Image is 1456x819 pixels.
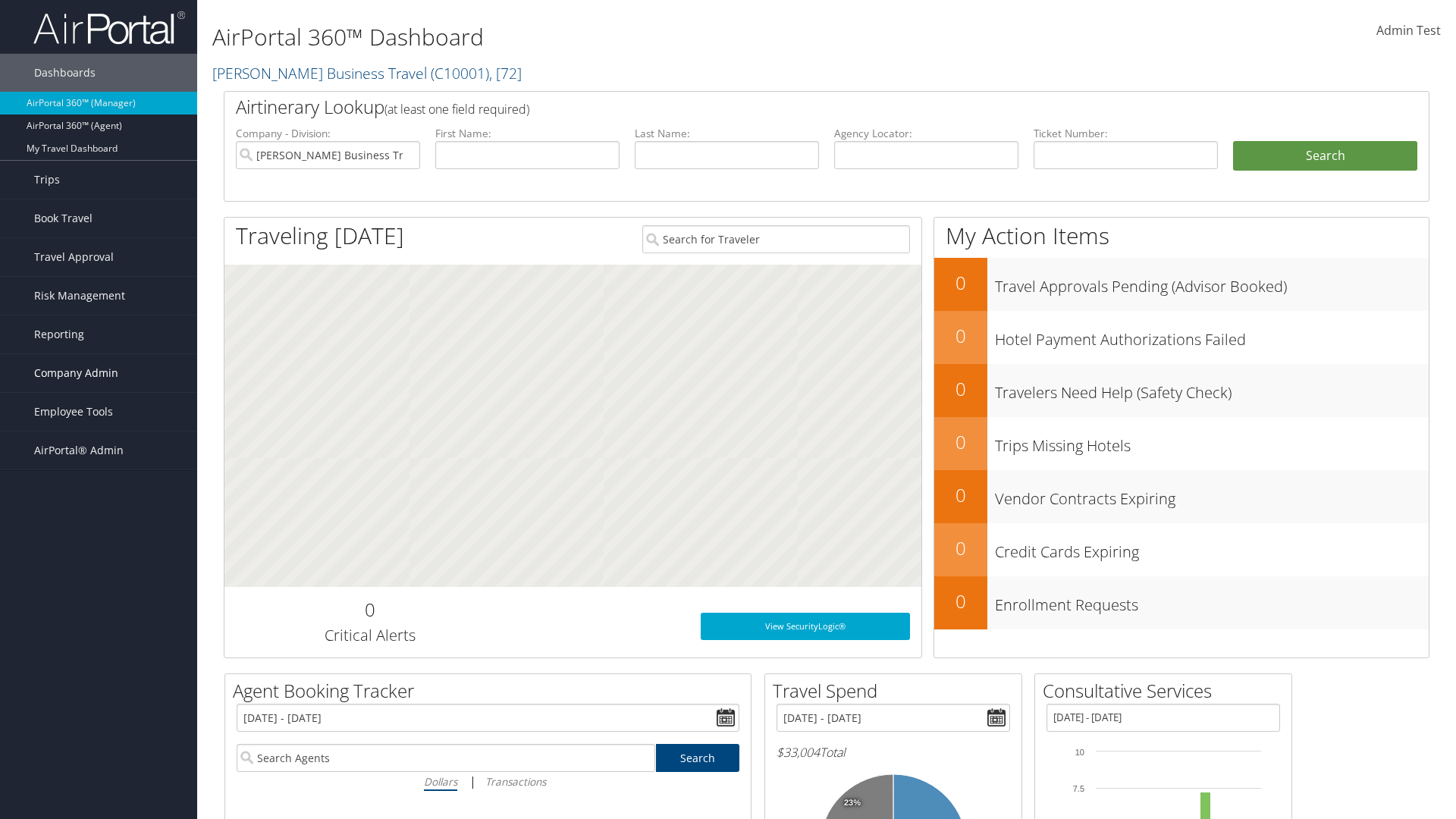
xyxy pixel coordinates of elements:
[236,94,1317,120] h2: Airtinerary Lookup
[212,21,1031,53] h1: AirPortal 360™ Dashboard
[237,772,739,791] div: |
[934,323,987,349] h2: 0
[236,220,404,252] h1: Traveling [DATE]
[34,393,113,431] span: Employee Tools
[489,63,522,83] span: , [ 72 ]
[934,220,1429,252] h1: My Action Items
[934,417,1429,470] a: 0Trips Missing Hotels
[701,613,910,640] a: View SecurityLogic®
[236,126,420,141] label: Company - Division:
[34,431,124,469] span: AirPortal® Admin
[934,364,1429,417] a: 0Travelers Need Help (Safety Check)
[233,678,751,704] h2: Agent Booking Tracker
[34,277,125,315] span: Risk Management
[995,375,1429,403] h3: Travelers Need Help (Safety Check)
[635,126,819,141] label: Last Name:
[236,625,504,646] h3: Critical Alerts
[934,482,987,508] h2: 0
[934,535,987,561] h2: 0
[777,744,1010,761] h6: Total
[485,774,546,789] i: Transactions
[1233,141,1417,171] button: Search
[773,678,1021,704] h2: Travel Spend
[995,322,1429,350] h3: Hotel Payment Authorizations Failed
[995,587,1429,616] h3: Enrollment Requests
[1043,678,1291,704] h2: Consultative Services
[33,10,185,45] img: airportal-logo.png
[934,523,1429,576] a: 0Credit Cards Expiring
[435,126,620,141] label: First Name:
[212,63,522,83] a: [PERSON_NAME] Business Travel
[834,126,1018,141] label: Agency Locator:
[995,534,1429,563] h3: Credit Cards Expiring
[642,225,910,253] input: Search for Traveler
[1376,22,1441,39] span: Admin Test
[934,258,1429,311] a: 0Travel Approvals Pending (Advisor Booked)
[934,588,987,614] h2: 0
[424,774,457,789] i: Dollars
[934,270,987,296] h2: 0
[34,315,84,353] span: Reporting
[1075,748,1084,757] tspan: 10
[1034,126,1218,141] label: Ticket Number:
[34,199,93,237] span: Book Travel
[995,428,1429,457] h3: Trips Missing Hotels
[431,63,489,83] span: ( C10001 )
[995,268,1429,297] h3: Travel Approvals Pending (Advisor Booked)
[934,311,1429,364] a: 0Hotel Payment Authorizations Failed
[1073,784,1084,793] tspan: 7.5
[237,744,655,772] input: Search Agents
[1376,8,1441,55] a: Admin Test
[34,354,118,392] span: Company Admin
[995,481,1429,510] h3: Vendor Contracts Expiring
[934,576,1429,629] a: 0Enrollment Requests
[236,597,504,623] h2: 0
[844,799,861,808] tspan: 23%
[656,744,740,772] a: Search
[934,429,987,455] h2: 0
[384,101,529,118] span: (at least one field required)
[34,238,114,276] span: Travel Approval
[34,54,96,92] span: Dashboards
[777,744,820,761] span: $33,004
[34,161,60,199] span: Trips
[934,470,1429,523] a: 0Vendor Contracts Expiring
[934,376,987,402] h2: 0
